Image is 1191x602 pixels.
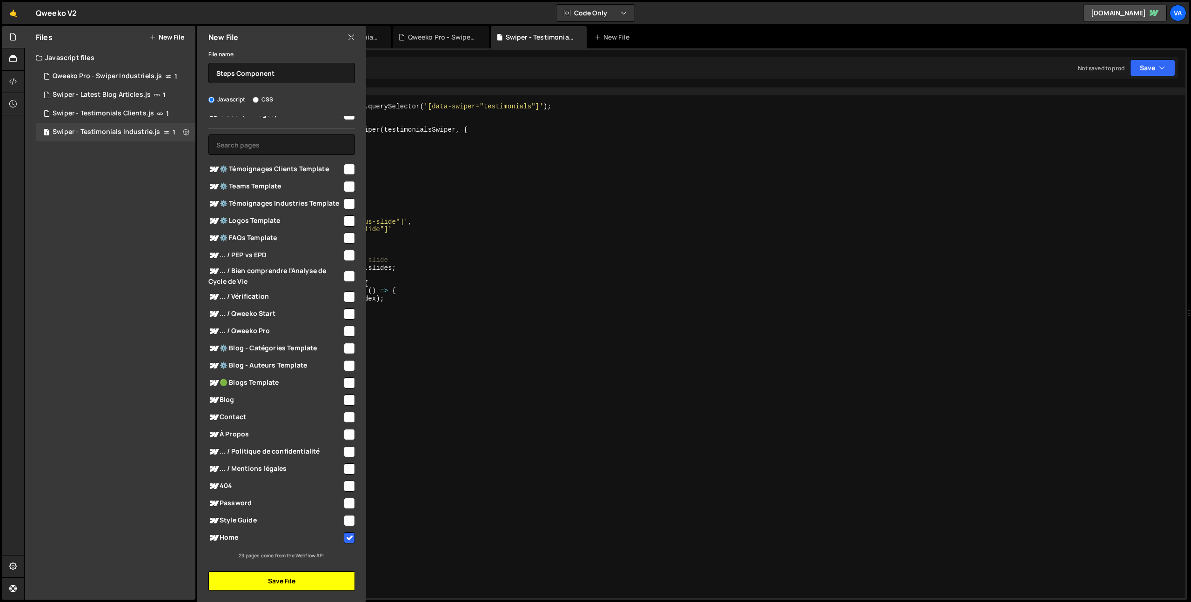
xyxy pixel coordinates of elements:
div: Javascript files [25,48,195,67]
h2: Files [36,32,53,42]
div: Qweeko Pro - Swiper Industriels.js [53,72,162,80]
span: ... / Bien comprendre l'Analyse de Cycle de Vie [208,266,342,286]
span: Blog [208,395,342,406]
label: File name [208,50,234,59]
span: ... / Mentions légales [208,463,342,475]
label: CSS [253,95,273,104]
span: ⚙️ Logos Template [208,215,342,227]
small: 23 pages come from the Webflow API [239,552,324,559]
a: Va [1170,5,1186,21]
span: ⚙️ Témoignages Industries Template [208,198,342,209]
span: ⚙️ FAQs Template [208,233,342,244]
input: Javascript [208,97,214,103]
h2: New File [208,32,238,42]
span: 🟢 Blogs Template [208,377,342,388]
span: 1 [166,110,169,117]
input: CSS [253,97,259,103]
span: ... / Qweeko Start [208,308,342,320]
div: 17285/47962.js [36,67,195,86]
span: ⚙️ Blog - Catégories Template [208,343,342,354]
span: ⚙️ Teams Template [208,181,342,192]
div: New File [594,33,633,42]
button: Save [1130,60,1175,76]
span: Contact [208,412,342,423]
div: Qweeko Pro - Swiper Industriels.js [408,33,478,42]
span: 1 [174,73,177,80]
span: À Propos [208,429,342,440]
div: Swiper - Latest Blog Articles.js [53,91,151,99]
span: 1 [44,129,49,137]
span: ... / Qweeko Pro [208,326,342,337]
span: ... / Vérification [208,291,342,302]
div: Swiper - Testimonials Industrie.js [506,33,575,42]
span: ... / PEP vs EPD [208,250,342,261]
span: Password [208,498,342,509]
button: Code Only [556,5,635,21]
a: [DOMAIN_NAME] [1083,5,1167,21]
span: ⚙️ Témoignages Clients Template [208,164,342,175]
div: Qweeko V2 [36,7,77,19]
span: Home [208,532,342,543]
span: Style Guide [208,515,342,526]
span: 404 [208,481,342,492]
span: 1 [173,128,175,136]
a: 🤙 [2,2,25,24]
span: 1 [163,91,166,99]
div: Not saved to prod [1078,64,1124,72]
div: 17285/48091.js [36,104,195,123]
input: Search pages [208,134,355,155]
span: ⚙️ Blog - Auteurs Template [208,360,342,371]
div: Swiper - Testimonials Clients.js [53,109,154,118]
button: Save File [208,571,355,591]
div: Swiper - Testimonials Industrie.js [53,128,160,136]
div: 17285/47914.js [36,123,195,141]
div: 17285/48126.js [36,86,195,104]
button: New File [149,33,184,41]
label: Javascript [208,95,246,104]
input: Name [208,63,355,83]
span: ... / Politique de confidentialité [208,446,342,457]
